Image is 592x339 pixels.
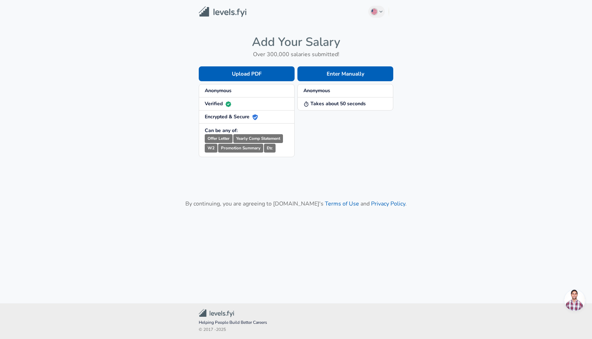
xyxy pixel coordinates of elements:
[199,66,295,81] button: Upload PDF
[297,66,393,81] button: Enter Manually
[205,134,233,143] small: Offer Letter
[205,87,232,94] strong: Anonymous
[199,309,234,317] img: Levels.fyi Community
[205,113,258,120] strong: Encrypted & Secure
[371,200,405,208] a: Privacy Policy
[199,319,393,326] span: Helping People Build Better Careers
[199,6,246,17] img: Levels.fyi
[199,49,393,59] h6: Over 300,000 salaries submitted!
[205,127,238,134] strong: Can be any of:
[205,144,217,153] small: W2
[371,9,377,14] img: English (US)
[264,144,276,153] small: Etc
[218,144,263,153] small: Promotion Summary
[199,326,393,333] span: © 2017 - 2025
[303,87,330,94] strong: Anonymous
[325,200,359,208] a: Terms of Use
[233,134,283,143] small: Yearly Comp Statement
[205,100,231,107] strong: Verified
[564,290,585,311] div: Open chat
[199,35,393,49] h4: Add Your Salary
[303,100,366,107] strong: Takes about 50 seconds
[368,6,385,18] button: English (US)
